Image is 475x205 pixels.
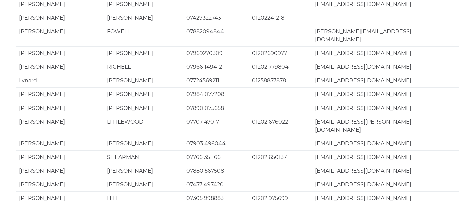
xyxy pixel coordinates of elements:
td: [PERSON_NAME] [16,101,104,115]
td: 07882094844 [183,25,249,46]
td: [PERSON_NAME] [16,191,104,205]
td: [PERSON_NAME] [16,178,104,191]
td: 07984 077208 [183,87,249,101]
td: FOWELL [104,25,183,46]
td: 07437 497420 [183,178,249,191]
td: 07890 075658 [183,101,249,115]
td: [PERSON_NAME] [104,46,183,60]
td: 07707 470171 [183,115,249,137]
td: 07724569211 [183,74,249,87]
td: [PERSON_NAME] [104,137,183,150]
td: [PERSON_NAME] [104,178,183,191]
td: 01202690977 [249,46,312,60]
td: 07429322743 [183,11,249,25]
td: 07766 351166 [183,150,249,164]
td: [PERSON_NAME][EMAIL_ADDRESS][DOMAIN_NAME] [312,25,459,46]
td: [EMAIL_ADDRESS][DOMAIN_NAME] [312,101,459,115]
td: [PERSON_NAME] [16,87,104,101]
td: 07880 567508 [183,164,249,178]
td: 07966 149412 [183,60,249,74]
td: SHEARMAN [104,150,183,164]
td: 07305 998883 [183,191,249,205]
td: [EMAIL_ADDRESS][DOMAIN_NAME] [312,178,459,191]
td: [PERSON_NAME] [16,25,104,46]
td: [PERSON_NAME] [104,164,183,178]
td: 07969270309 [183,46,249,60]
td: 01202241218 [249,11,312,25]
td: 01202 779804 [249,60,312,74]
td: [EMAIL_ADDRESS][DOMAIN_NAME] [312,191,459,205]
td: 01202 650137 [249,150,312,164]
td: [PERSON_NAME] [16,11,104,25]
td: [PERSON_NAME] [104,74,183,87]
td: HILL [104,191,183,205]
td: [EMAIL_ADDRESS][DOMAIN_NAME] [312,60,459,74]
td: [PERSON_NAME] [16,137,104,150]
td: Lynard [16,74,104,87]
td: [EMAIL_ADDRESS][DOMAIN_NAME] [312,46,459,60]
td: RICHELL [104,60,183,74]
td: [EMAIL_ADDRESS][DOMAIN_NAME] [312,150,459,164]
td: [PERSON_NAME] [104,101,183,115]
td: 01202 975699 [249,191,312,205]
td: [EMAIL_ADDRESS][DOMAIN_NAME] [312,74,459,87]
td: [EMAIL_ADDRESS][DOMAIN_NAME] [312,164,459,178]
td: [PERSON_NAME] [16,115,104,137]
td: [EMAIL_ADDRESS][DOMAIN_NAME] [312,137,459,150]
td: [PERSON_NAME] [16,150,104,164]
td: 01202 676022 [249,115,312,137]
td: 01258857878 [249,74,312,87]
td: [EMAIL_ADDRESS][PERSON_NAME][DOMAIN_NAME] [312,115,459,137]
td: [PERSON_NAME] [16,60,104,74]
td: [EMAIL_ADDRESS][DOMAIN_NAME] [312,87,459,101]
td: [PERSON_NAME] [104,11,183,25]
td: [PERSON_NAME] [16,46,104,60]
td: [PERSON_NAME] [104,87,183,101]
td: 07903 496044 [183,137,249,150]
td: LITTLEWOOD [104,115,183,137]
td: [PERSON_NAME] [16,164,104,178]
